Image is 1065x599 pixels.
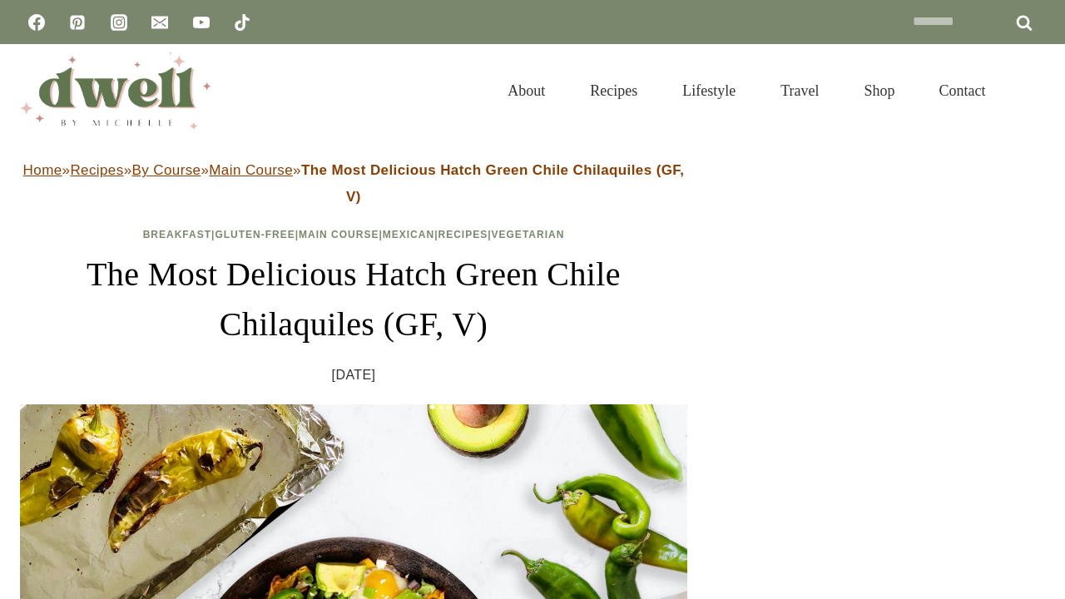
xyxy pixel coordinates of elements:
[61,6,94,39] a: Pinterest
[20,52,211,129] img: DWELL by michelle
[660,62,758,120] a: Lifestyle
[758,62,841,120] a: Travel
[23,162,62,178] a: Home
[209,162,293,178] a: Main Course
[492,229,565,240] a: Vegetarian
[841,62,917,120] a: Shop
[102,6,136,39] a: Instagram
[20,6,53,39] a: Facebook
[23,162,685,205] span: » » » »
[143,6,176,39] a: Email
[20,250,687,349] h1: The Most Delicious Hatch Green Chile Chilaquiles (GF, V)
[917,62,1008,120] a: Contact
[215,229,295,240] a: Gluten-Free
[438,229,488,240] a: Recipes
[131,162,201,178] a: By Course
[301,162,684,205] strong: The Most Delicious Hatch Green Chile Chilaquiles (GF, V)
[383,229,434,240] a: Mexican
[485,62,1008,120] nav: Primary Navigation
[185,6,218,39] a: YouTube
[70,162,123,178] a: Recipes
[299,229,379,240] a: Main Course
[485,62,567,120] a: About
[143,229,565,240] span: | | | | |
[143,229,211,240] a: Breakfast
[332,363,376,388] time: [DATE]
[1017,77,1045,105] button: View Search Form
[567,62,660,120] a: Recipes
[225,6,259,39] a: TikTok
